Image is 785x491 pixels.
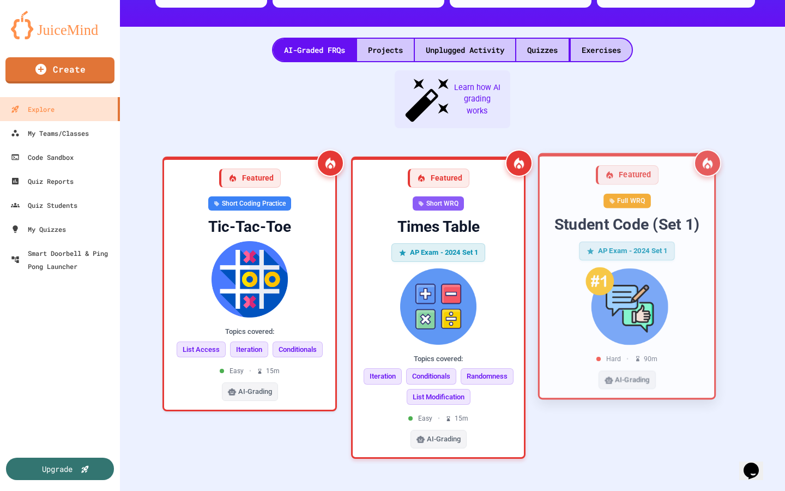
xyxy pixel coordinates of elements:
[273,39,356,61] div: AI-Graded FRQs
[220,366,280,376] div: Easy 15 m
[5,57,114,83] a: Create
[173,241,327,318] img: Tic-Tac-Toe
[408,414,468,423] div: Easy 15 m
[173,217,327,237] div: Tic-Tac-Toe
[11,199,77,212] div: Quiz Students
[208,196,291,211] div: Short Coding Practice
[249,366,251,376] span: •
[408,169,469,188] div: Featured
[364,368,402,385] span: Iteration
[238,386,272,397] span: AI-Grading
[461,368,514,385] span: Randomness
[361,268,515,345] img: Times Table
[407,389,470,405] span: List Modification
[11,127,89,140] div: My Teams/Classes
[548,215,705,235] div: Student Code (Set 1)
[273,342,323,358] span: Conditionals
[361,217,515,237] div: Times Table
[615,374,649,385] span: AI-Grading
[438,414,440,423] span: •
[516,39,569,61] div: Quizzes
[579,242,675,260] div: AP Exam - 2024 Set 1
[596,354,657,364] div: Hard 90 m
[219,169,281,188] div: Featured
[413,196,464,211] div: Short WRQ
[571,39,632,61] div: Exercises
[11,223,66,236] div: My Quizzes
[42,463,73,475] div: Upgrade
[626,354,629,364] span: •
[230,342,268,358] span: Iteration
[427,434,461,445] span: AI-Grading
[361,354,515,364] div: Topics covered:
[11,151,74,164] div: Code Sandbox
[595,165,658,185] div: Featured
[452,82,502,117] span: Learn how AI grading works
[357,39,414,61] div: Projects
[603,194,651,208] div: Full WRQ
[11,247,116,273] div: Smart Doorbell & Ping Pong Launcher
[406,368,456,385] span: Conditionals
[11,103,55,116] div: Explore
[173,326,327,337] div: Topics covered:
[177,342,226,358] span: List Access
[11,175,74,188] div: Quiz Reports
[739,447,774,480] iframe: chat widget
[391,243,486,262] div: AP Exam - 2024 Set 1
[548,267,705,345] img: Student Code (Set 1)
[415,39,515,61] div: Unplugged Activity
[11,11,109,39] img: logo-orange.svg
